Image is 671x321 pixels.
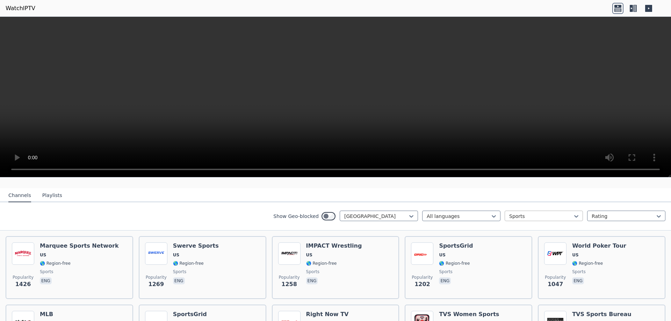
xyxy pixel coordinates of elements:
[306,261,337,266] span: 🌎 Region-free
[439,269,452,275] span: sports
[281,280,297,289] span: 1258
[439,242,473,249] h6: SportsGrid
[279,275,300,280] span: Popularity
[40,242,119,249] h6: Marquee Sports Network
[8,189,31,202] button: Channels
[273,213,319,220] label: Show Geo-blocked
[145,242,167,265] img: Swerve Sports
[439,261,470,266] span: 🌎 Region-free
[173,311,207,318] h6: SportsGrid
[306,242,362,249] h6: IMPACT Wrestling
[306,269,319,275] span: sports
[173,277,185,284] p: eng
[6,4,35,13] a: WatchIPTV
[40,269,53,275] span: sports
[149,280,164,289] span: 1269
[439,277,451,284] p: eng
[12,242,34,265] img: Marquee Sports Network
[572,261,603,266] span: 🌎 Region-free
[278,242,301,265] img: IMPACT Wrestling
[306,277,318,284] p: eng
[40,261,71,266] span: 🌎 Region-free
[173,269,186,275] span: sports
[42,189,62,202] button: Playlists
[412,275,433,280] span: Popularity
[414,280,430,289] span: 1202
[548,280,563,289] span: 1047
[13,275,34,280] span: Popularity
[306,252,312,258] span: US
[40,311,71,318] h6: MLB
[545,275,566,280] span: Popularity
[146,275,167,280] span: Popularity
[572,252,578,258] span: US
[439,311,499,318] h6: TVS Women Sports
[306,311,353,318] h6: Right Now TV
[572,277,584,284] p: eng
[173,242,219,249] h6: Swerve Sports
[572,242,626,249] h6: World Poker Tour
[572,311,632,318] h6: TVS Sports Bureau
[439,252,445,258] span: US
[40,252,46,258] span: US
[572,269,585,275] span: sports
[15,280,31,289] span: 1426
[40,277,52,284] p: eng
[411,242,433,265] img: SportsGrid
[173,252,179,258] span: US
[173,261,204,266] span: 🌎 Region-free
[544,242,567,265] img: World Poker Tour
